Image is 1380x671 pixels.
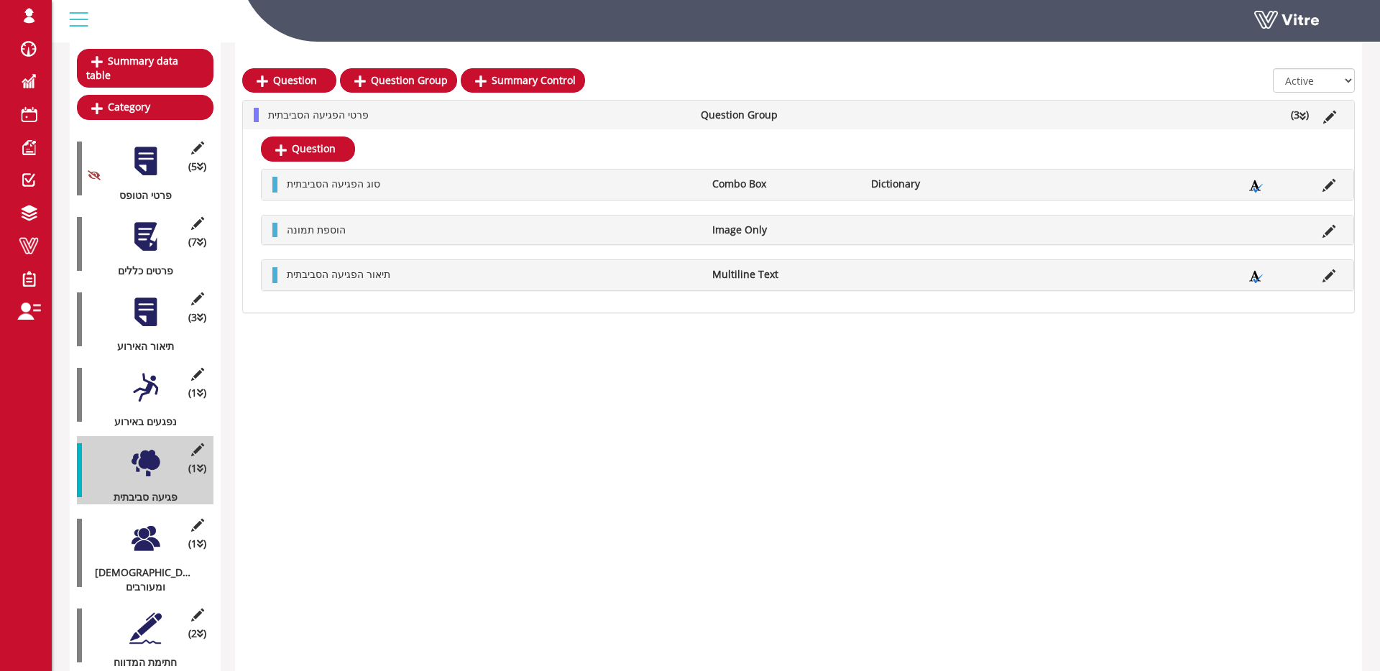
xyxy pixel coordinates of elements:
[242,68,336,93] a: Question
[188,310,206,325] span: (3 )
[340,68,457,93] a: Question Group
[77,49,213,88] a: Summary data table
[1284,108,1316,122] li: (3 )
[77,565,203,594] div: [DEMOGRAPHIC_DATA] ומעורבים
[694,108,856,122] li: Question Group
[461,68,585,93] a: Summary Control
[705,223,865,237] li: Image Only
[287,267,390,281] span: תיאור הפגיעה הסביבתית
[287,223,346,236] span: הוספת תמונה
[77,415,203,429] div: נפגעים באירוע
[188,461,206,476] span: (1 )
[705,267,865,282] li: Multiline Text
[77,188,203,203] div: פרטי הטופס
[188,159,206,174] span: (5 )
[705,177,865,191] li: Combo Box
[77,95,213,119] a: Category
[77,264,203,278] div: פרטים כללים
[268,108,369,121] span: פרטי הפגיעה הסביבתית
[188,235,206,249] span: (7 )
[188,386,206,400] span: (1 )
[77,339,203,353] div: תיאור האירוע
[261,136,355,161] a: Question
[77,655,203,670] div: חתימת המדווח
[864,177,1023,191] li: Dictionary
[188,626,206,641] span: (2 )
[77,490,203,504] div: פגיעה סביבתית
[287,177,380,190] span: סוג הפגיעה הסביבתית
[188,537,206,551] span: (1 )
